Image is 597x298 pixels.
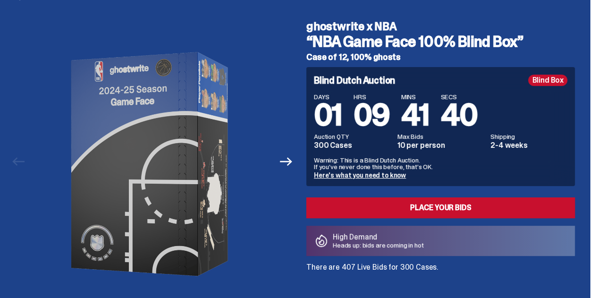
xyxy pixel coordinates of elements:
span: 41 [401,95,429,135]
p: High Demand [333,233,424,241]
dd: 10 per person [397,142,485,149]
span: DAYS [314,94,342,100]
p: There are 407 Live Bids for 300 Cases. [306,264,575,271]
span: 01 [314,95,342,135]
span: HRS [353,94,390,100]
div: Blind Box [528,75,567,86]
dd: 300 Cases [314,142,392,149]
p: Warning: This is a Blind Dutch Auction. If you’ve never done this before, that’s OK. [314,157,567,170]
button: Next [276,151,296,172]
h4: Blind Dutch Auction [314,76,395,85]
span: 40 [440,95,477,135]
span: MINS [401,94,429,100]
span: SECS [440,94,477,100]
a: Place your Bids [306,197,575,218]
h3: “NBA Game Face 100% Blind Box” [306,34,575,49]
dt: Auction QTY [314,133,392,140]
a: Here's what you need to know [314,171,406,179]
dd: 2-4 weeks [490,142,567,149]
dt: Shipping [490,133,567,140]
h4: ghostwrite x NBA [306,21,575,32]
p: Heads up: bids are coming in hot [333,242,424,248]
span: 09 [353,95,390,135]
h5: Case of 12, 100% ghosts [306,53,575,61]
dt: Max Bids [397,133,485,140]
